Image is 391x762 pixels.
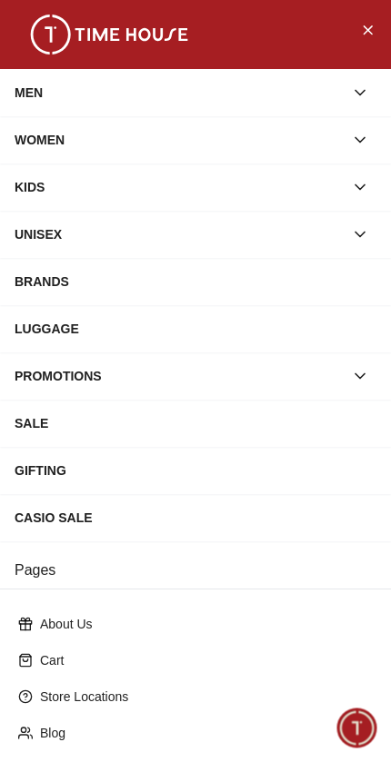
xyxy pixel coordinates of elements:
div: BRANDS [15,265,376,298]
div: Find your dream watch—experts ready to assist! [18,510,373,549]
p: About Us [40,615,366,633]
img: ... [18,15,200,54]
span: Home [77,738,115,753]
div: PROMOTIONS [15,360,344,392]
div: LUGGAGE [15,312,376,345]
span: Chat with us now [80,596,341,619]
div: Timehousecompany [18,467,344,501]
div: MEN [15,76,344,109]
div: CASIO SALE [15,501,376,534]
div: Conversation [194,698,389,759]
img: Company logo [20,19,55,55]
p: Cart [40,651,366,669]
span: Conversation [249,738,333,753]
div: KIDS [15,171,344,203]
p: Blog [40,724,366,742]
div: WOMEN [15,124,344,156]
div: Chat Widget [337,708,377,748]
div: Home [2,698,190,759]
div: GIFTING [15,454,376,487]
div: UNISEX [15,218,344,251]
button: Close Menu [353,15,382,44]
div: Chat with us now [18,571,373,644]
div: SALE [15,407,376,440]
em: Minimize [336,18,373,54]
p: Store Locations [40,688,366,706]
